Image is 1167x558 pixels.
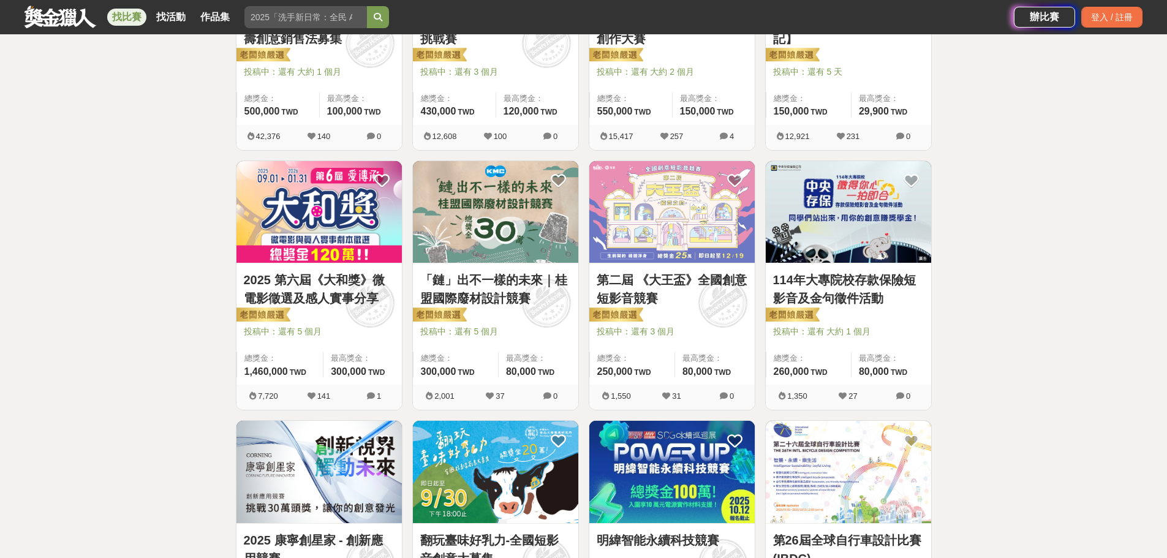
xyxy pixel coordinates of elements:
img: Cover Image [589,421,755,523]
a: 明緯智能永續科技競賽 [597,531,747,549]
span: TWD [364,108,380,116]
img: 老闆娘嚴選 [763,47,820,64]
span: TWD [810,108,827,116]
span: 0 [377,132,381,141]
a: Cover Image [766,161,931,264]
span: 總獎金： [421,92,488,105]
span: 投稿中：還有 5 天 [773,66,924,78]
span: 550,000 [597,106,633,116]
span: 150,000 [680,106,716,116]
span: 總獎金： [244,352,316,364]
span: 總獎金： [774,92,844,105]
span: 141 [317,391,331,401]
span: TWD [810,368,827,377]
span: TWD [368,368,385,377]
span: 最高獎金： [504,92,571,105]
span: 投稿中：還有 5 個月 [420,325,571,338]
span: 80,000 [682,366,712,377]
span: 2,001 [434,391,455,401]
a: 找活動 [151,9,191,26]
img: 老闆娘嚴選 [763,307,820,324]
span: TWD [891,368,907,377]
a: 找比賽 [107,9,146,26]
img: 老闆娘嚴選 [587,307,643,324]
span: 0 [553,391,557,401]
span: 80,000 [506,366,536,377]
span: 1,350 [787,391,807,401]
span: 0 [906,391,910,401]
span: TWD [634,108,651,116]
span: 投稿中：還有 3 個月 [420,66,571,78]
span: 0 [730,391,734,401]
span: 42,376 [256,132,281,141]
span: TWD [714,368,731,377]
span: 總獎金： [597,352,667,364]
span: 430,000 [421,106,456,116]
a: Cover Image [236,421,402,524]
a: Cover Image [413,161,578,264]
a: 114年大專院校存款保險短影音及金句徵件活動 [773,271,924,307]
span: 29,900 [859,106,889,116]
span: 最高獎金： [682,352,747,364]
span: 140 [317,132,331,141]
span: 最高獎金： [680,92,747,105]
span: TWD [458,108,474,116]
span: 120,000 [504,106,539,116]
a: 作品集 [195,9,235,26]
img: Cover Image [766,161,931,263]
span: 最高獎金： [506,352,571,364]
img: Cover Image [236,421,402,523]
span: TWD [281,108,298,116]
span: TWD [458,368,474,377]
span: 300,000 [331,366,366,377]
span: TWD [538,368,554,377]
span: TWD [540,108,557,116]
span: 最高獎金： [859,352,924,364]
a: Cover Image [236,161,402,264]
span: 4 [730,132,734,141]
span: 250,000 [597,366,633,377]
span: 15,417 [609,132,633,141]
span: 7,720 [258,391,278,401]
span: TWD [717,108,733,116]
div: 登入 / 註冊 [1081,7,1142,28]
a: 第二屆 《大王盃》全國創意短影音競賽 [597,271,747,307]
span: 80,000 [859,366,889,377]
span: 37 [496,391,504,401]
span: TWD [891,108,907,116]
span: 總獎金： [597,92,665,105]
span: 投稿中：還有 大約 1 個月 [773,325,924,338]
a: Cover Image [413,421,578,524]
img: Cover Image [413,161,578,263]
span: 0 [906,132,910,141]
span: TWD [290,368,306,377]
span: 總獎金： [774,352,844,364]
span: 1,460,000 [244,366,288,377]
img: 老闆娘嚴選 [234,307,290,324]
span: 150,000 [774,106,809,116]
span: 257 [670,132,684,141]
span: 12,608 [432,132,457,141]
img: 老闆娘嚴選 [234,47,290,64]
img: Cover Image [413,421,578,523]
span: 260,000 [774,366,809,377]
span: 最高獎金： [327,92,395,105]
span: 500,000 [244,106,280,116]
span: 300,000 [421,366,456,377]
a: 2025 第六屆《大和獎》微電影徵選及感人實事分享 [244,271,395,307]
a: 「鏈」出不一樣的未來｜桂盟國際廢材設計競賽 [420,271,571,307]
a: Cover Image [589,421,755,524]
span: 總獎金： [421,352,491,364]
a: Cover Image [766,421,931,524]
span: 31 [672,391,681,401]
a: 辦比賽 [1014,7,1075,28]
img: Cover Image [236,161,402,263]
span: 100 [494,132,507,141]
span: 投稿中：還有 大約 1 個月 [244,66,395,78]
img: Cover Image [589,161,755,263]
a: Cover Image [589,161,755,264]
img: Cover Image [766,421,931,523]
span: 最高獎金： [331,352,394,364]
span: 100,000 [327,106,363,116]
